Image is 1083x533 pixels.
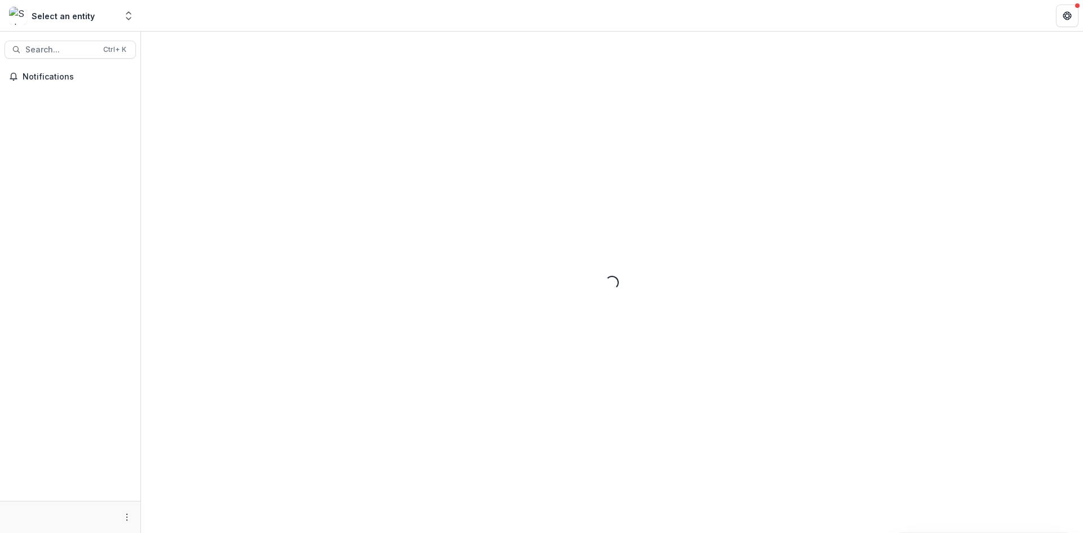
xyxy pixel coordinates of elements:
button: Notifications [5,68,136,86]
button: Open entity switcher [121,5,137,27]
span: Search... [25,45,96,55]
button: More [120,510,134,524]
div: Select an entity [32,10,95,22]
button: Search... [5,41,136,59]
img: Select an entity [9,7,27,25]
div: Ctrl + K [101,43,129,56]
button: Get Help [1056,5,1078,27]
span: Notifications [23,72,131,82]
